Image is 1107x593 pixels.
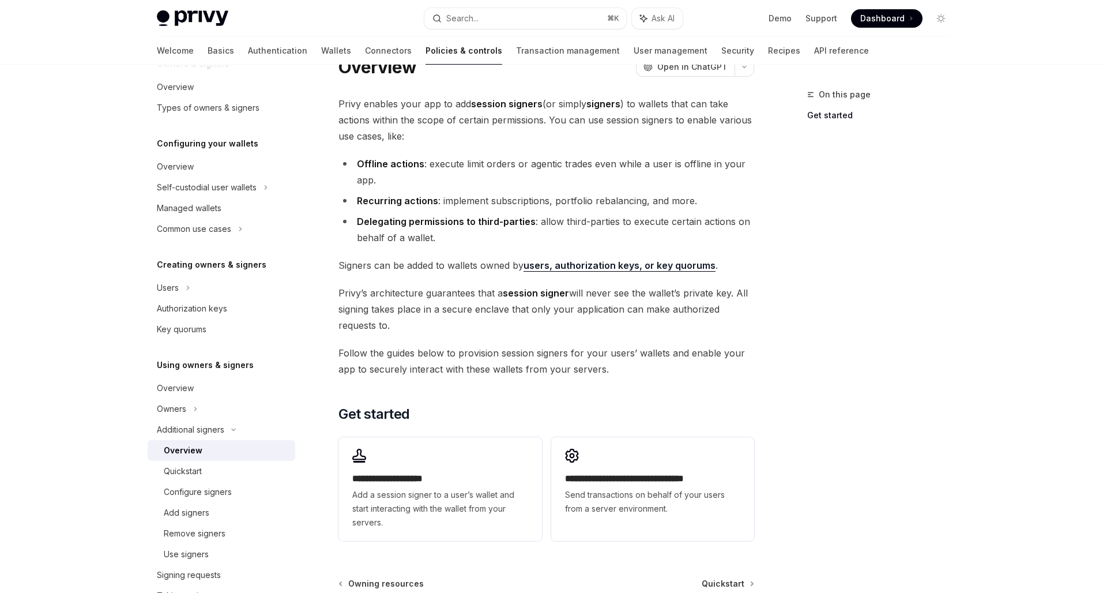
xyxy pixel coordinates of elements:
[157,402,186,416] div: Owners
[357,216,536,227] strong: Delegating permissions to third-parties
[357,158,424,170] strong: Offline actions
[807,106,959,125] a: Get started
[503,287,569,299] strong: session signer
[426,37,502,65] a: Policies & controls
[338,57,416,77] h1: Overview
[148,156,295,177] a: Overview
[164,527,225,541] div: Remove signers
[365,37,412,65] a: Connectors
[348,578,424,590] span: Owning resources
[652,13,675,24] span: Ask AI
[157,423,224,437] div: Additional signers
[157,258,266,272] h5: Creating owners & signers
[248,37,307,65] a: Authentication
[148,565,295,586] a: Signing requests
[157,201,221,215] div: Managed wallets
[148,378,295,399] a: Overview
[148,77,295,97] a: Overview
[148,544,295,565] a: Use signers
[157,358,254,372] h5: Using owners & signers
[164,485,232,499] div: Configure signers
[338,437,541,541] a: **** **** **** *****Add a session signer to a user’s wallet and start interacting with the wallet...
[157,322,206,336] div: Key quorums
[634,37,707,65] a: User management
[148,482,295,502] a: Configure signers
[586,98,620,110] strong: signers
[851,9,922,28] a: Dashboard
[814,37,869,65] a: API reference
[702,578,753,590] a: Quickstart
[157,568,221,582] div: Signing requests
[157,10,228,27] img: light logo
[338,213,754,246] li: : allow third-parties to execute certain actions on behalf of a wallet.
[768,37,800,65] a: Recipes
[338,345,754,377] span: Follow the guides below to provision session signers for your users’ wallets and enable your app ...
[157,381,194,395] div: Overview
[607,14,619,23] span: ⌘ K
[338,405,409,423] span: Get started
[338,193,754,209] li: : implement subscriptions, portfolio rebalancing, and more.
[769,13,792,24] a: Demo
[338,96,754,144] span: Privy enables your app to add (or simply ) to wallets that can take actions within the scope of c...
[340,578,424,590] a: Owning resources
[446,12,479,25] div: Search...
[148,461,295,482] a: Quickstart
[208,37,234,65] a: Basics
[860,13,905,24] span: Dashboard
[636,57,735,77] button: Open in ChatGPT
[148,440,295,461] a: Overview
[157,37,194,65] a: Welcome
[357,195,438,207] strong: Recurring actions
[805,13,837,24] a: Support
[157,181,257,194] div: Self-custodial user wallets
[565,488,740,516] span: Send transactions on behalf of your users from a server environment.
[338,257,754,273] span: Signers can be added to wallets owned by .
[932,9,950,28] button: Toggle dark mode
[524,260,716,272] a: users, authorization keys, or key quorums
[148,523,295,544] a: Remove signers
[148,319,295,340] a: Key quorums
[148,97,295,118] a: Types of owners & signers
[148,298,295,319] a: Authorization keys
[632,8,683,29] button: Ask AI
[157,137,258,151] h5: Configuring your wallets
[148,198,295,219] a: Managed wallets
[424,8,626,29] button: Search...⌘K
[352,488,528,530] span: Add a session signer to a user’s wallet and start interacting with the wallet from your servers.
[338,156,754,188] li: : execute limit orders or agentic trades even while a user is offline in your app.
[657,61,728,73] span: Open in ChatGPT
[819,88,871,102] span: On this page
[164,506,209,520] div: Add signers
[338,285,754,333] span: Privy’s architecture guarantees that a will never see the wallet’s private key. All signing takes...
[148,502,295,523] a: Add signers
[157,222,231,236] div: Common use cases
[702,578,744,590] span: Quickstart
[157,302,227,316] div: Authorization keys
[164,464,202,478] div: Quickstart
[157,80,194,94] div: Overview
[157,101,259,115] div: Types of owners & signers
[471,98,543,110] strong: session signers
[164,547,209,561] div: Use signers
[721,37,754,65] a: Security
[164,444,202,457] div: Overview
[516,37,620,65] a: Transaction management
[321,37,351,65] a: Wallets
[157,160,194,174] div: Overview
[157,281,179,295] div: Users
